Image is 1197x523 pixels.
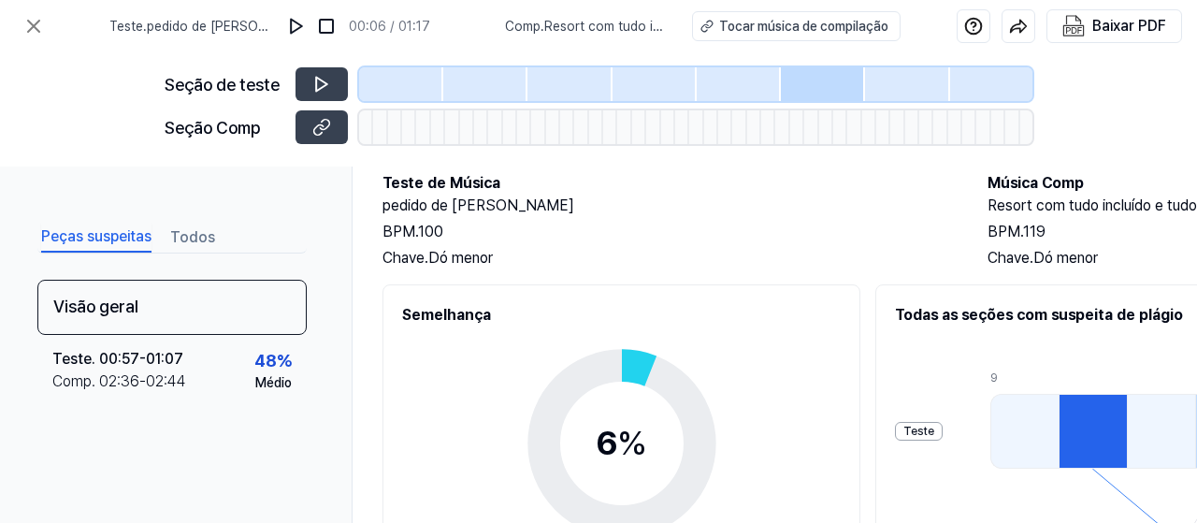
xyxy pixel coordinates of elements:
font: Música Comp [988,174,1084,192]
button: Baixar PDF [1059,10,1170,42]
font: Chave. [988,249,1033,267]
font: 02:44 [146,372,186,390]
img: ajuda [964,17,983,36]
font: Peças suspeitas [41,227,151,245]
div: 00:06 / 01:17 [349,17,430,36]
font: BPM. [988,223,1023,240]
font: Teste de Música [382,174,500,192]
font: pedido de [PERSON_NAME] [109,19,273,53]
font: Médio [255,375,292,390]
font: Semelhança [402,306,491,324]
font: Teste [109,19,143,34]
font: BPM. [382,223,418,240]
font: . [92,350,95,368]
font: 48 [254,351,277,370]
font: Resort com tudo incluído e tudo o que você pode comer [505,19,669,73]
font: % [617,423,647,463]
img: compartilhar [1009,17,1028,36]
font: Teste [903,425,934,438]
font: Seção Comp [165,118,260,138]
font: % [277,351,292,370]
font: - [139,350,146,368]
font: pedido de [PERSON_NAME] [382,196,574,214]
font: Tocar música de compilação [719,19,888,34]
font: 100 [418,223,443,240]
font: Dó menor [428,249,493,267]
font: 00:57 [99,350,139,368]
font: . [143,19,147,34]
font: Visão geral [53,297,138,316]
font: . [541,19,544,34]
button: Tocar música de compilação [692,11,901,41]
font: 02:36 [99,372,139,390]
font: Dó menor [1033,249,1098,267]
font: Todas as seções com suspeita de plágio [895,306,1183,324]
font: 6 [596,423,617,463]
font: 119 [1023,223,1046,240]
font: Comp [52,372,92,390]
font: Comp [505,19,541,34]
img: parar [317,17,336,36]
font: 01:07 [146,350,183,368]
font: Teste [52,350,92,368]
font: Chave. [382,249,428,267]
font: Seção de teste [165,75,280,94]
img: Baixar PDF [1062,15,1085,37]
font: . [92,372,95,390]
font: Todos [170,228,215,246]
img: play [287,17,306,36]
font: - [139,372,146,390]
font: Baixar PDF [1092,17,1166,35]
font: 9 [990,371,998,385]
